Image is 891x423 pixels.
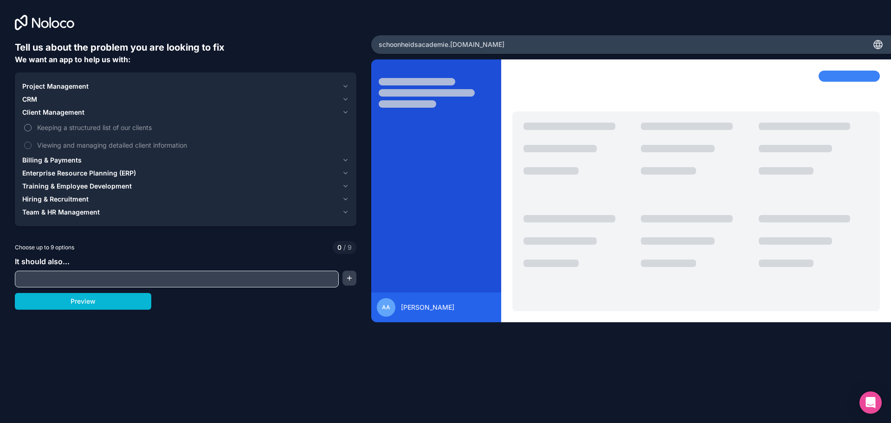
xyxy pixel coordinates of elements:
div: Open Intercom Messenger [859,391,882,414]
span: Viewing and managing detailed client information [37,140,347,150]
button: Billing & Payments [22,154,349,167]
button: Client Management [22,106,349,119]
button: Preview [15,293,151,310]
span: Hiring & Recruitment [22,195,89,204]
button: Training & Employee Development [22,180,349,193]
span: Client Management [22,108,84,117]
span: schoonheidsacademie .[DOMAIN_NAME] [379,40,504,49]
span: Choose up to 9 options [15,243,74,252]
h6: Tell us about the problem you are looking to fix [15,41,356,54]
span: 0 [337,243,342,252]
span: Billing & Payments [22,156,82,165]
span: We want an app to help us with: [15,55,130,64]
span: 9 [342,243,352,252]
button: Hiring & Recruitment [22,193,349,206]
span: It should also... [15,257,70,266]
span: / [343,243,346,251]
button: CRM [22,93,349,106]
span: Team & HR Management [22,208,100,217]
button: Viewing and managing detailed client information [24,142,32,149]
span: Training & Employee Development [22,182,132,191]
span: Enterprise Resource Planning (ERP) [22,169,136,178]
button: Project Management [22,80,349,93]
span: Project Management [22,82,89,91]
span: [PERSON_NAME] [401,303,454,312]
div: Client Management [22,119,349,154]
button: Keeping a structured list of our clients [24,124,32,131]
span: AA [382,304,390,311]
button: Enterprise Resource Planning (ERP) [22,167,349,180]
span: CRM [22,95,37,104]
button: Team & HR Management [22,206,349,219]
span: Keeping a structured list of our clients [37,123,347,132]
